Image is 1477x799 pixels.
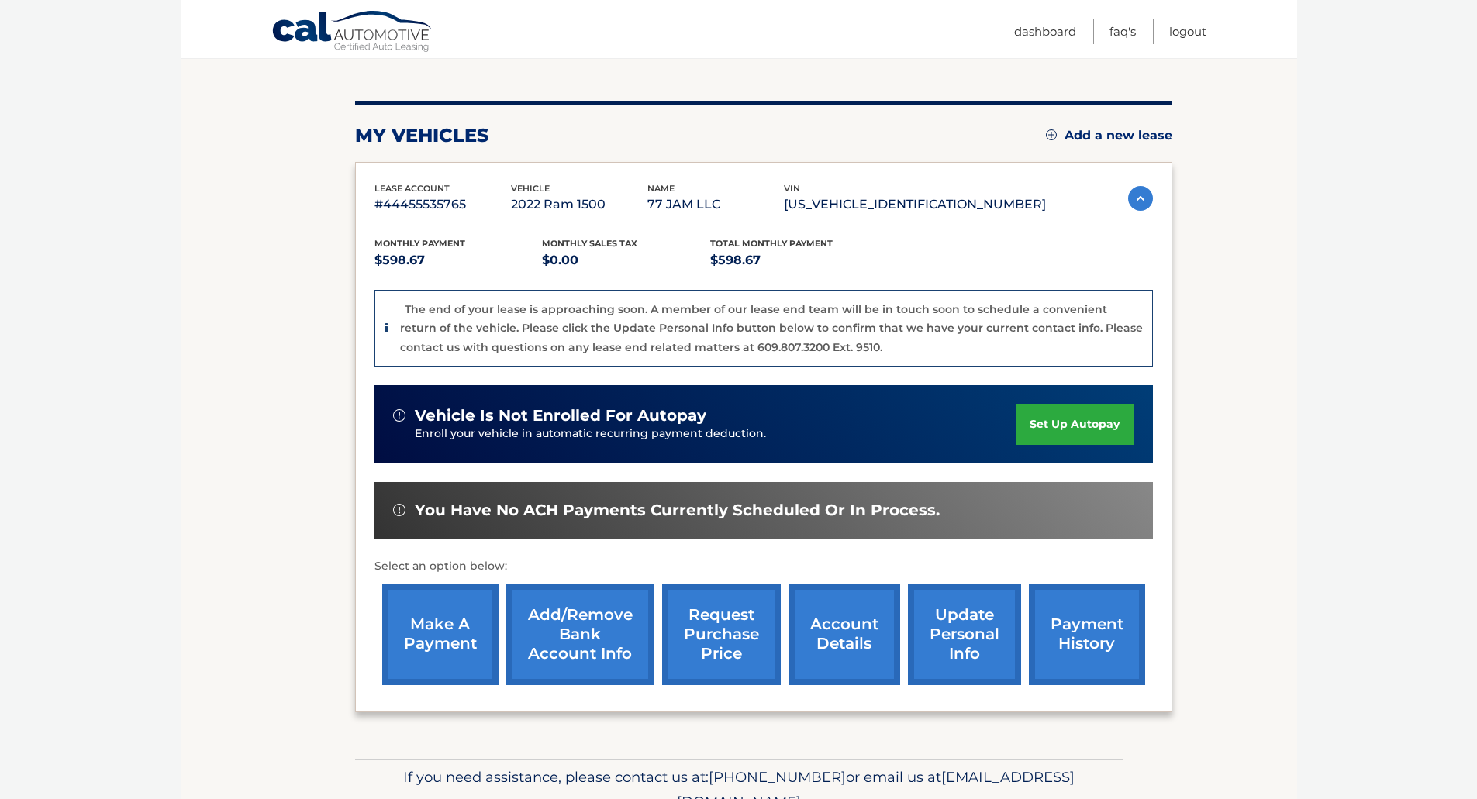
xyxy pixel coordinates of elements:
p: 2022 Ram 1500 [511,194,647,215]
span: You have no ACH payments currently scheduled or in process. [415,501,940,520]
span: Monthly sales Tax [542,238,637,249]
span: vehicle is not enrolled for autopay [415,406,706,425]
span: vin [784,183,800,194]
span: name [647,183,675,194]
h2: my vehicles [355,124,489,147]
a: Add/Remove bank account info [506,584,654,685]
a: payment history [1029,584,1145,685]
span: lease account [374,183,450,194]
p: Select an option below: [374,557,1153,576]
img: accordion-active.svg [1128,186,1153,211]
p: $598.67 [710,250,878,271]
p: The end of your lease is approaching soon. A member of our lease end team will be in touch soon t... [400,302,1143,354]
a: account details [789,584,900,685]
a: set up autopay [1016,404,1134,445]
a: request purchase price [662,584,781,685]
img: alert-white.svg [393,409,405,422]
span: [PHONE_NUMBER] [709,768,846,786]
p: Enroll your vehicle in automatic recurring payment deduction. [415,425,1016,443]
p: 77 JAM LLC [647,194,784,215]
a: make a payment [382,584,499,685]
span: Monthly Payment [374,238,465,249]
a: Add a new lease [1046,128,1172,143]
a: Cal Automotive [271,10,434,55]
span: Total Monthly Payment [710,238,833,249]
p: [US_VEHICLE_IDENTIFICATION_NUMBER] [784,194,1046,215]
p: $598.67 [374,250,543,271]
a: Logout [1169,19,1206,44]
span: vehicle [511,183,550,194]
img: add.svg [1046,129,1057,140]
p: #44455535765 [374,194,511,215]
a: FAQ's [1109,19,1136,44]
p: $0.00 [542,250,710,271]
a: update personal info [908,584,1021,685]
img: alert-white.svg [393,504,405,516]
a: Dashboard [1014,19,1076,44]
